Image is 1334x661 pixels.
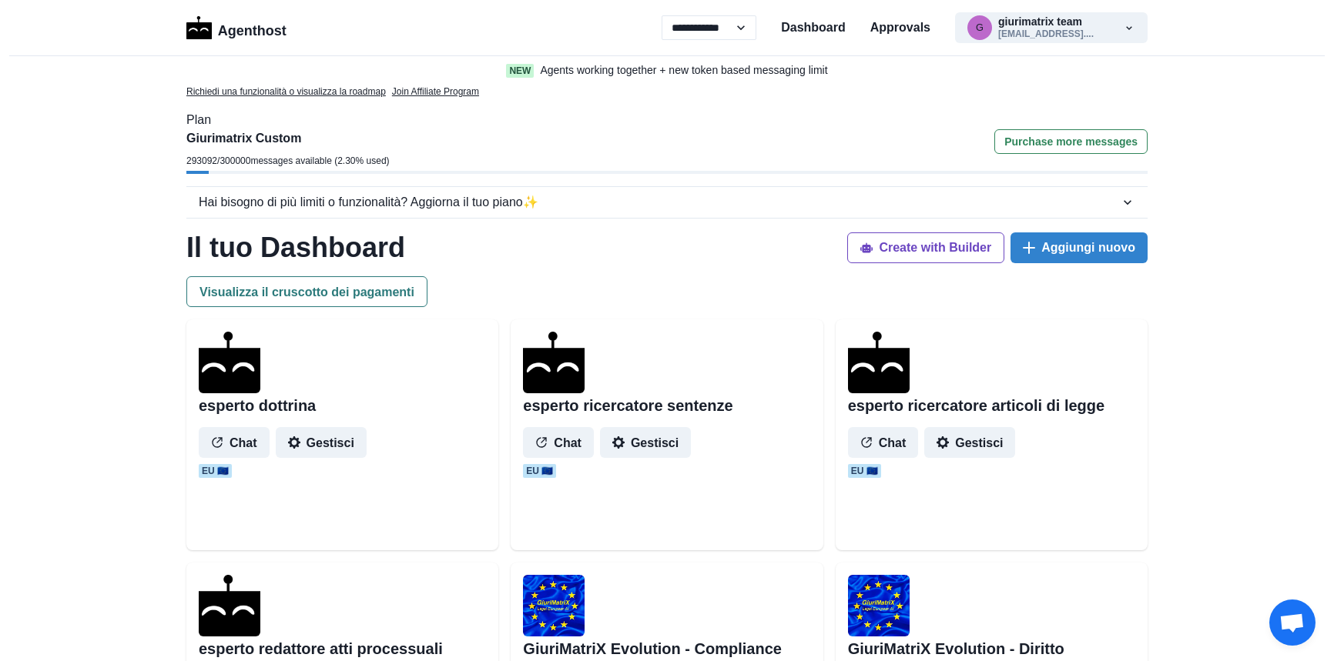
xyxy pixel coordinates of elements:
[848,396,1104,415] h2: esperto ricercatore articoli di legge
[186,129,390,148] p: Giurimatrix Custom
[955,12,1148,43] button: giurimatrix@gmail.comgiurimatrix team[EMAIL_ADDRESS]....
[186,187,1148,218] button: Hai bisogno di più limiti o funzionalità? Aggiorna il tuo piano✨
[186,154,390,168] p: 293092 / 300000 messages available ( 2.30 % used)
[523,396,732,415] h2: esperto ricercatore sentenze
[540,62,827,78] p: Agents working together + new token based messaging limit
[848,427,919,458] button: Chat
[523,464,556,478] span: EU 🇪🇺
[186,111,1148,129] p: Plan
[848,332,910,393] img: agenthostmascotdark.ico
[199,575,260,636] img: agenthostmascotdark.ico
[199,639,443,658] h2: esperto redattore atti processuali
[186,85,386,98] a: Richiedi una funzionalità o visualizza la roadmap
[474,62,860,78] a: NewAgents working together + new token based messaging limit
[199,464,232,478] span: EU 🇪🇺
[1011,232,1148,263] button: Aggiungi nuovo
[186,231,405,264] h1: Il tuo Dashboard
[994,129,1148,171] a: Purchase more messages
[199,332,260,393] img: agenthostmascotdark.ico
[523,575,585,636] img: user%2F1706%2Fc69140c4-d187-40b2-8d31-27057e89bcfe
[218,15,287,42] p: Agenthost
[523,427,594,458] button: Chat
[870,18,930,37] a: Approvals
[186,15,287,42] a: LogoAgenthost
[506,64,534,78] span: New
[186,276,427,307] button: Visualizza il cruscotto dei pagamenti
[847,232,1004,263] button: Create with Builder
[848,464,881,478] span: EU 🇪🇺
[392,85,479,98] a: Join Affiliate Program
[523,332,585,393] img: agenthostmascotdark.ico
[781,18,846,37] a: Dashboard
[199,193,1120,212] div: Hai bisogno di più limiti o funzionalità? Aggiorna il tuo piano ✨
[924,427,1015,458] button: Gestisci
[994,129,1148,154] button: Purchase more messages
[848,575,910,636] img: user%2F1706%2F7dea465f-1924-49cc-a643-3e1d40af1abd
[199,396,316,415] h2: esperto dottrina
[276,427,367,458] button: Gestisci
[186,16,212,39] img: Logo
[600,427,691,458] button: Gestisci
[199,427,270,458] button: Chat
[1269,599,1316,646] a: Aprire la chat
